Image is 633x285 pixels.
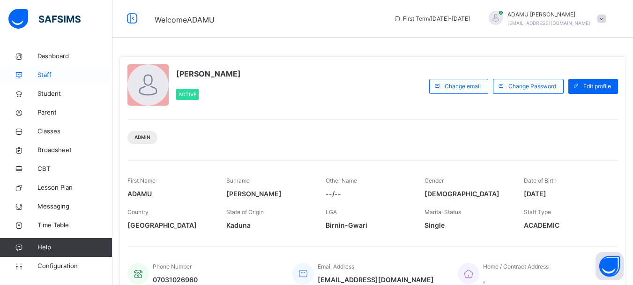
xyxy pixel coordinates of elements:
[507,10,590,19] span: ADAMU [PERSON_NAME]
[226,177,250,184] span: Surname
[127,220,212,230] span: [GEOGRAPHIC_DATA]
[479,10,611,27] div: ADAMUYUSUF
[394,15,470,23] span: session/term information
[226,208,264,216] span: State of Origin
[483,263,549,270] span: Home / Contract Address
[318,275,434,285] span: [EMAIL_ADDRESS][DOMAIN_NAME]
[583,82,611,91] span: Edit profile
[508,82,556,91] span: Change Password
[524,208,551,216] span: Staff Type
[226,220,311,230] span: Kaduna
[37,108,112,117] span: Parent
[524,189,609,199] span: [DATE]
[524,177,557,184] span: Date of Birth
[318,263,354,270] span: Email Address
[37,221,112,230] span: Time Table
[37,89,112,99] span: Student
[37,70,112,80] span: Staff
[326,177,357,184] span: Other Name
[37,262,112,271] span: Configuration
[37,202,112,211] span: Messaging
[37,164,112,174] span: CBT
[37,183,112,193] span: Lesson Plan
[153,263,192,270] span: Phone Number
[424,189,509,199] span: [DEMOGRAPHIC_DATA]
[127,177,156,184] span: First Name
[134,134,150,141] span: Admin
[524,220,609,230] span: ACADEMIC
[153,275,198,285] span: 07031026960
[424,220,509,230] span: Single
[226,189,311,199] span: [PERSON_NAME]
[127,208,149,216] span: Country
[326,208,337,216] span: LGA
[8,9,81,29] img: safsims
[37,52,112,61] span: Dashboard
[155,15,215,24] span: Welcome ADAMU
[424,208,461,216] span: Marital Status
[596,252,624,280] button: Open asap
[37,243,112,252] span: Help
[507,20,590,26] span: [EMAIL_ADDRESS][DOMAIN_NAME]
[37,146,112,155] span: Broadsheet
[176,68,241,79] span: [PERSON_NAME]
[37,127,112,136] span: Classes
[483,275,549,285] span: ,
[424,177,444,184] span: Gender
[179,92,196,97] span: Active
[326,220,410,230] span: Birnin-Gwari
[326,189,410,199] span: --/--
[445,82,481,91] span: Change email
[127,189,212,199] span: ADAMU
